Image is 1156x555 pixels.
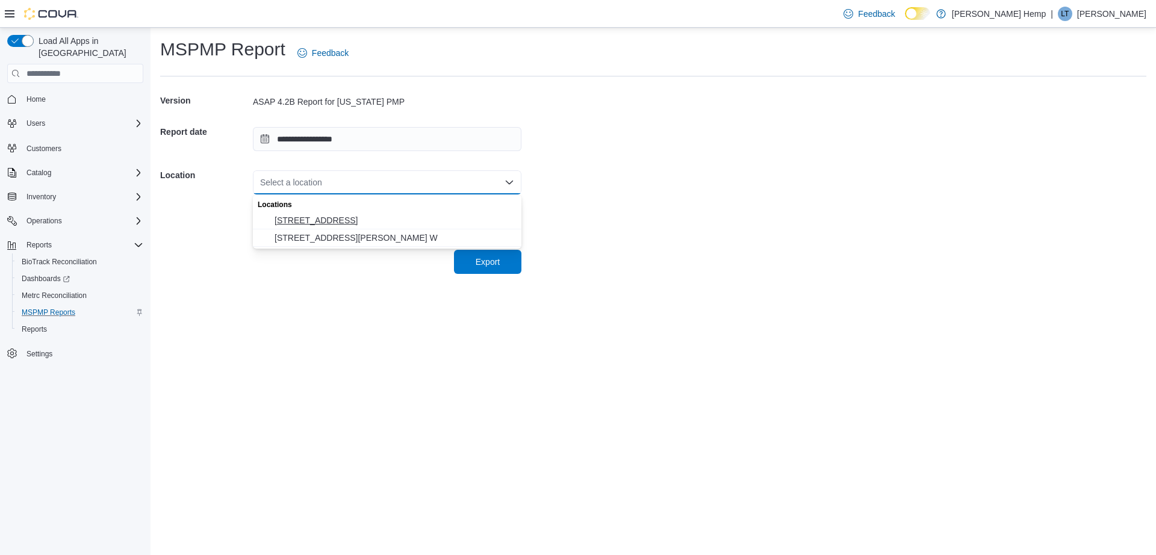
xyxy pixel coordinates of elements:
a: BioTrack Reconciliation [17,255,102,269]
nav: Complex example [7,85,143,394]
div: Choose from the following options [253,194,521,247]
button: Users [2,115,148,132]
span: Operations [26,216,62,226]
button: Reports [12,321,148,338]
span: [STREET_ADDRESS][PERSON_NAME] W [275,232,514,244]
span: Users [26,119,45,128]
button: Operations [2,212,148,229]
button: Catalog [22,166,56,180]
span: Operations [22,214,143,228]
button: Inventory [2,188,148,205]
a: Home [22,92,51,107]
span: Dashboards [17,271,143,286]
a: Settings [22,347,57,361]
button: Metrc Reconciliation [12,287,148,304]
button: Users [22,116,50,131]
button: Reports [2,237,148,253]
span: Customers [22,140,143,155]
span: [STREET_ADDRESS] [275,214,514,226]
span: Reports [26,240,52,250]
span: Reports [17,322,143,336]
button: 4860 Bethel Road [253,212,521,229]
input: Dark Mode [905,7,930,20]
span: MSPMP Reports [22,308,75,317]
span: Metrc Reconciliation [17,288,143,303]
h5: Report date [160,120,250,144]
div: Lucas Todd [1058,7,1072,21]
p: | [1051,7,1053,21]
span: Inventory [26,192,56,202]
span: Settings [26,349,52,359]
span: Catalog [26,168,51,178]
span: Customers [26,144,61,153]
span: Reports [22,238,143,252]
span: BioTrack Reconciliation [17,255,143,269]
a: Feedback [293,41,353,65]
button: Operations [22,214,67,228]
span: Inventory [22,190,143,204]
button: Export [454,250,521,274]
p: [PERSON_NAME] [1077,7,1146,21]
input: Press the down key to open a popover containing a calendar. [253,127,521,151]
span: Settings [22,346,143,361]
a: Feedback [839,2,900,26]
span: Dashboards [22,274,70,284]
div: ASAP 4.2B Report for [US_STATE] PMP [253,96,521,108]
a: Dashboards [12,270,148,287]
span: Catalog [22,166,143,180]
span: BioTrack Reconciliation [22,257,97,267]
span: Feedback [858,8,895,20]
span: Users [22,116,143,131]
button: Reports [22,238,57,252]
img: Cova [24,8,78,20]
span: Home [26,95,46,104]
a: Metrc Reconciliation [17,288,92,303]
h5: Location [160,163,250,187]
span: Reports [22,324,47,334]
button: Customers [2,139,148,157]
input: Accessible screen reader label [260,175,261,190]
button: Catalog [2,164,148,181]
span: LT [1061,7,1069,21]
button: Close list of options [505,178,514,187]
h5: Version [160,88,250,113]
span: Export [476,256,500,268]
button: Inventory [22,190,61,204]
span: Metrc Reconciliation [22,291,87,300]
button: Settings [2,345,148,362]
button: 3023 Goodman Rd. W [253,229,521,247]
span: Load All Apps in [GEOGRAPHIC_DATA] [34,35,143,59]
span: Home [22,91,143,107]
h1: MSPMP Report [160,37,285,61]
span: Feedback [312,47,349,59]
a: Reports [17,322,52,336]
p: [PERSON_NAME] Hemp [952,7,1046,21]
button: MSPMP Reports [12,304,148,321]
a: MSPMP Reports [17,305,80,320]
button: BioTrack Reconciliation [12,253,148,270]
a: Dashboards [17,271,75,286]
button: Home [2,90,148,108]
span: MSPMP Reports [17,305,143,320]
div: Locations [253,194,521,212]
a: Customers [22,141,66,156]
